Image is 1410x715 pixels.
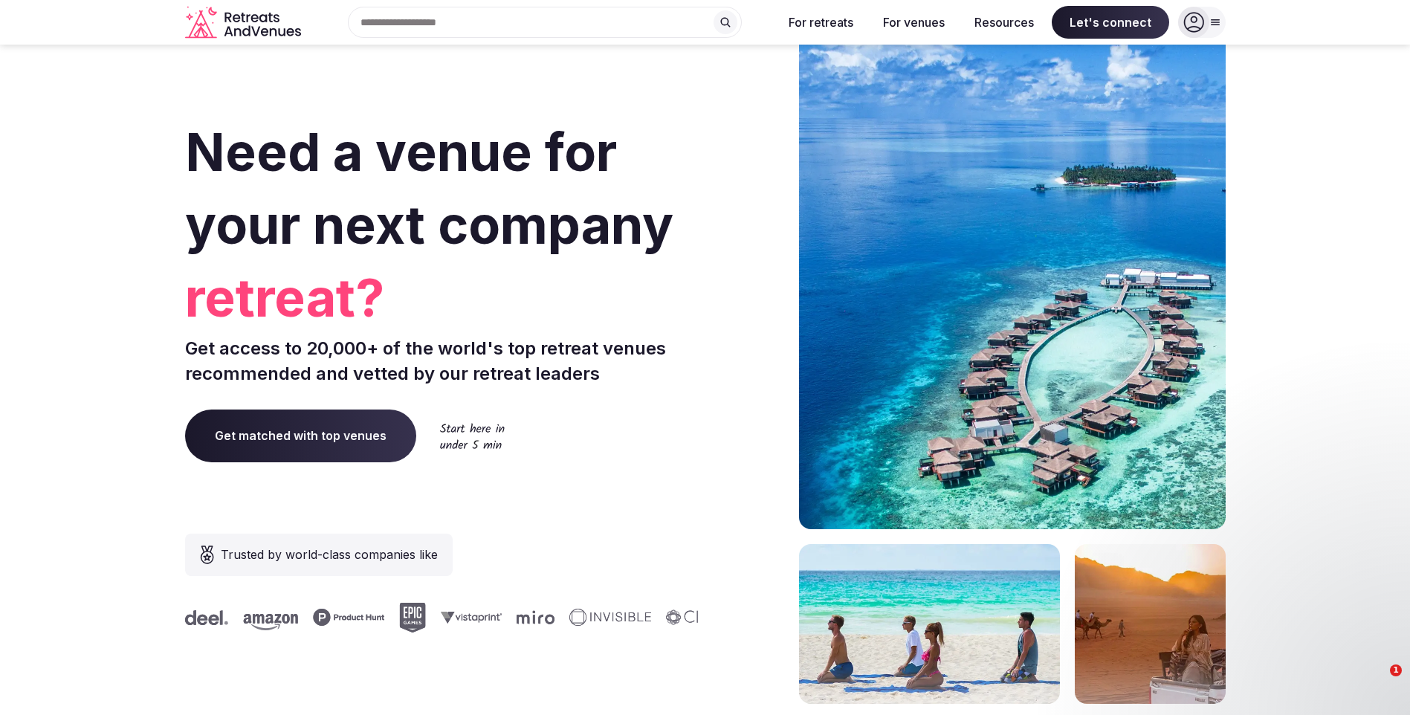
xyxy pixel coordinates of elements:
[1359,664,1395,700] iframe: Intercom live chat
[871,6,957,39] button: For venues
[185,336,699,386] p: Get access to 20,000+ of the world's top retreat venues recommended and vetted by our retreat lea...
[439,611,500,624] svg: Vistaprint company logo
[185,6,304,39] a: Visit the homepage
[440,423,505,449] img: Start here in under 5 min
[799,544,1060,704] img: yoga on tropical beach
[568,609,650,627] svg: Invisible company logo
[1052,6,1169,39] span: Let's connect
[185,6,304,39] svg: Retreats and Venues company logo
[963,6,1046,39] button: Resources
[398,603,424,632] svg: Epic Games company logo
[515,610,553,624] svg: Miro company logo
[221,546,438,563] span: Trusted by world-class companies like
[185,410,416,462] a: Get matched with top venues
[1075,544,1226,704] img: woman sitting in back of truck with camels
[185,262,699,334] span: retreat?
[185,120,673,256] span: Need a venue for your next company
[1390,664,1402,676] span: 1
[184,610,227,625] svg: Deel company logo
[777,6,865,39] button: For retreats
